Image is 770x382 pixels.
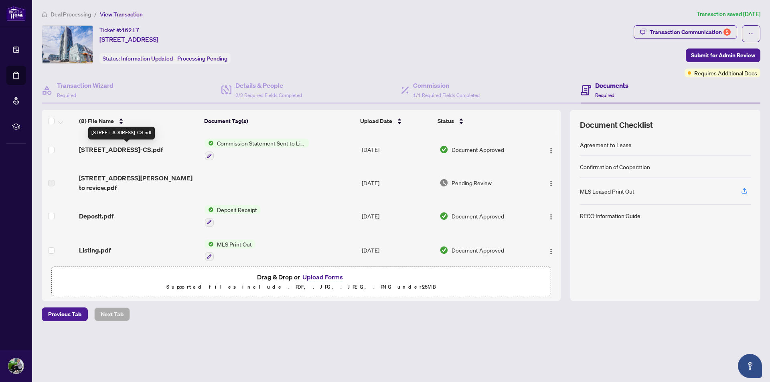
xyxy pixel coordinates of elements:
[205,240,214,249] img: Status Icon
[359,233,436,268] td: [DATE]
[121,26,139,34] span: 46217
[413,92,480,98] span: 1/1 Required Fields Completed
[99,53,231,64] div: Status:
[79,211,113,221] span: Deposit.pdf
[545,210,557,222] button: Logo
[545,176,557,189] button: Logo
[300,272,345,282] button: Upload Forms
[52,267,551,297] span: Drag & Drop orUpload FormsSupported files include .PDF, .JPG, .JPEG, .PNG under25MB
[76,110,201,132] th: (8) File Name
[205,205,214,214] img: Status Icon
[360,117,392,125] span: Upload Date
[79,245,111,255] span: Listing.pdf
[94,10,97,19] li: /
[48,308,81,321] span: Previous Tab
[545,244,557,257] button: Logo
[214,139,309,148] span: Commission Statement Sent to Listing Brokerage
[691,49,755,62] span: Submit for Admin Review
[257,272,345,282] span: Drag & Drop or
[214,240,255,249] span: MLS Print Out
[452,178,492,187] span: Pending Review
[51,11,91,18] span: Deal Processing
[434,110,531,132] th: Status
[440,145,448,154] img: Document Status
[235,81,302,90] h4: Details & People
[205,139,309,160] button: Status IconCommission Statement Sent to Listing Brokerage
[580,211,640,220] div: RECO Information Guide
[79,145,163,154] span: [STREET_ADDRESS]-CS.pdf
[79,173,198,192] span: [STREET_ADDRESS][PERSON_NAME] to review.pdf
[748,31,754,36] span: ellipsis
[686,49,760,62] button: Submit for Admin Review
[723,28,731,36] div: 2
[88,127,155,139] div: [STREET_ADDRESS]-CS.pdf
[99,25,139,34] div: Ticket #:
[205,240,255,261] button: Status IconMLS Print Out
[548,248,554,255] img: Logo
[545,143,557,156] button: Logo
[548,148,554,154] img: Logo
[440,246,448,255] img: Document Status
[357,110,434,132] th: Upload Date
[201,110,357,132] th: Document Tag(s)
[359,132,436,167] td: [DATE]
[57,282,546,292] p: Supported files include .PDF, .JPG, .JPEG, .PNG under 25 MB
[57,92,76,98] span: Required
[413,81,480,90] h4: Commission
[438,117,454,125] span: Status
[452,246,504,255] span: Document Approved
[440,178,448,187] img: Document Status
[99,34,158,44] span: [STREET_ADDRESS]
[580,119,653,131] span: Document Checklist
[634,25,737,39] button: Transaction Communication2
[205,139,214,148] img: Status Icon
[42,26,93,63] img: IMG-W12285670_1.jpg
[42,12,47,17] span: home
[548,180,554,187] img: Logo
[42,307,88,321] button: Previous Tab
[595,81,628,90] h4: Documents
[6,6,26,21] img: logo
[121,55,227,62] span: Information Updated - Processing Pending
[452,145,504,154] span: Document Approved
[580,162,650,171] div: Confirmation of Cooperation
[697,10,760,19] article: Transaction saved [DATE]
[359,167,436,199] td: [DATE]
[440,212,448,220] img: Document Status
[359,199,436,233] td: [DATE]
[79,117,114,125] span: (8) File Name
[235,92,302,98] span: 2/2 Required Fields Completed
[548,214,554,220] img: Logo
[738,354,762,378] button: Open asap
[580,140,632,149] div: Agreement to Lease
[595,92,614,98] span: Required
[100,11,143,18] span: View Transaction
[94,307,130,321] button: Next Tab
[694,69,757,77] span: Requires Additional Docs
[214,205,260,214] span: Deposit Receipt
[580,187,634,196] div: MLS Leased Print Out
[8,358,24,374] img: Profile Icon
[57,81,113,90] h4: Transaction Wizard
[650,26,731,38] div: Transaction Communication
[452,212,504,220] span: Document Approved
[205,205,260,227] button: Status IconDeposit Receipt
